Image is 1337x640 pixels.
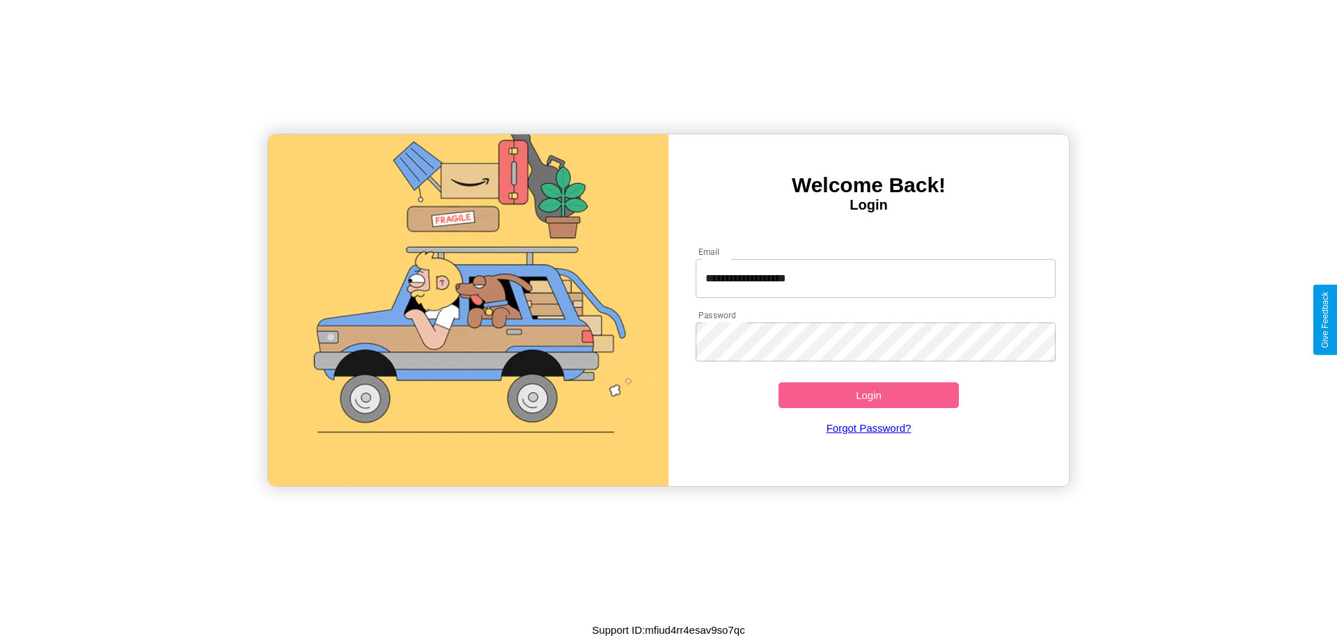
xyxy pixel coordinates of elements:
[689,408,1049,448] a: Forgot Password?
[668,173,1069,197] h3: Welcome Back!
[592,621,744,639] p: Support ID: mfiud4rr4esav9so7qc
[1320,292,1330,348] div: Give Feedback
[779,382,959,408] button: Login
[268,134,668,486] img: gif
[668,197,1069,213] h4: Login
[698,246,720,258] label: Email
[698,309,735,321] label: Password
